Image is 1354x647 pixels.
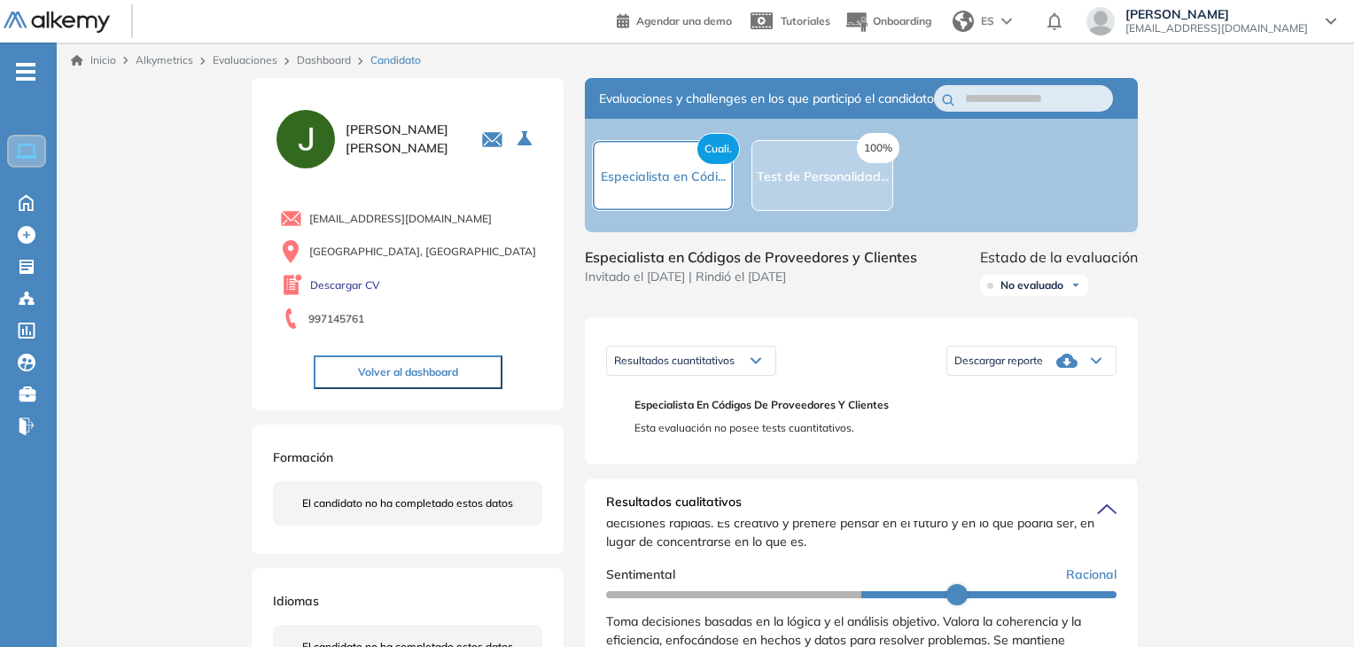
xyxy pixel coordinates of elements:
a: Agendar una demo [617,9,732,30]
span: 100% [857,133,899,163]
span: Resultados cualitativos [606,493,742,521]
button: Seleccione la evaluación activa [510,123,542,155]
span: Test de Personalidad... [757,168,889,184]
img: world [953,11,974,32]
span: Resultados cuantitativos [614,354,735,367]
span: Estado de la evaluación [980,246,1138,268]
span: Racional [1066,565,1117,584]
span: No evaluado [1000,278,1063,292]
span: Alkymetrics [136,53,193,66]
span: Candidato [370,52,421,68]
span: [PERSON_NAME] [PERSON_NAME] [346,121,460,158]
span: 997145761 [308,311,364,327]
img: Logo [4,12,110,34]
span: [EMAIL_ADDRESS][DOMAIN_NAME] [1125,21,1308,35]
span: Especialista en Códigos de Proveedores y Clientes [634,397,1102,413]
span: Agendar una demo [636,14,732,27]
a: Dashboard [297,53,351,66]
span: [PERSON_NAME] [1125,7,1308,21]
span: Idiomas [273,593,319,609]
span: Tutoriales [781,14,830,27]
span: [GEOGRAPHIC_DATA], [GEOGRAPHIC_DATA] [309,244,536,260]
span: Especialista en Códi... [601,168,726,184]
img: Ícono de flecha [1070,280,1081,291]
a: Descargar CV [310,277,380,293]
span: Sentimental [606,565,675,584]
button: Volver al dashboard [314,355,502,389]
span: Descargar reporte [954,354,1043,368]
span: El candidato no ha completado estos datos [302,495,513,511]
span: [EMAIL_ADDRESS][DOMAIN_NAME] [309,211,492,227]
img: PROFILE_MENU_LOGO_USER [273,106,338,172]
span: Evaluaciones y challenges en los que participó el candidato [599,90,934,108]
span: ES [981,13,994,29]
span: Esta evaluación no posee tests cuantitativos. [634,420,1102,436]
i: - [16,70,35,74]
img: arrow [1001,18,1012,25]
span: Cuali. [696,133,740,165]
a: Evaluaciones [213,53,277,66]
a: Inicio [71,52,116,68]
span: Especialista en Códigos de Proveedores y Clientes [585,246,917,268]
span: Onboarding [873,14,931,27]
span: Formación [273,449,333,465]
button: Onboarding [844,3,931,41]
span: Invitado el [DATE] | Rindió el [DATE] [585,268,917,286]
